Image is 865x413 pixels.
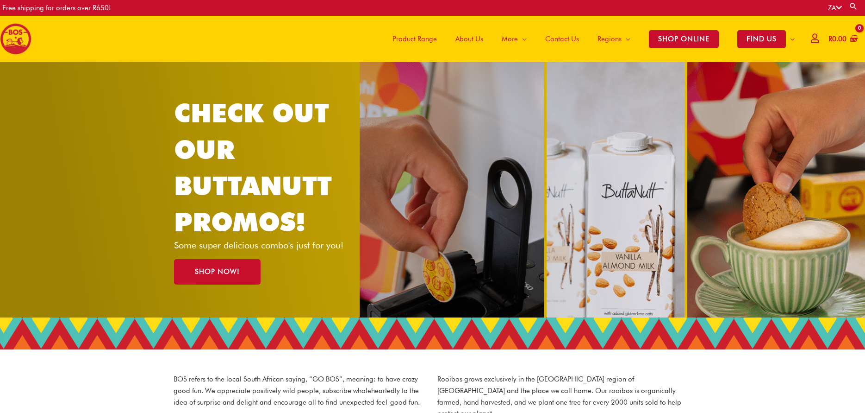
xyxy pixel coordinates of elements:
[588,16,640,62] a: Regions
[174,241,360,250] p: Some super delicious combo's just for you!
[174,259,261,285] a: SHOP NOW!
[737,30,786,48] span: FIND US
[828,35,846,43] bdi: 0.00
[446,16,492,62] a: About Us
[455,25,483,53] span: About Us
[536,16,588,62] a: Contact Us
[383,16,446,62] a: Product Range
[502,25,518,53] span: More
[174,97,332,237] a: CHECK OUT OUR BUTTANUTT PROMOS!
[640,16,728,62] a: SHOP ONLINE
[195,268,240,275] span: SHOP NOW!
[849,2,858,11] a: Search button
[545,25,579,53] span: Contact Us
[492,16,536,62] a: More
[392,25,437,53] span: Product Range
[828,35,832,43] span: R
[649,30,719,48] span: SHOP ONLINE
[174,374,428,408] p: BOS refers to the local South African saying, “GO BOS”, meaning: to have crazy good fun. We appre...
[597,25,622,53] span: Regions
[376,16,804,62] nav: Site Navigation
[828,4,842,12] a: ZA
[827,29,858,50] a: View Shopping Cart, empty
